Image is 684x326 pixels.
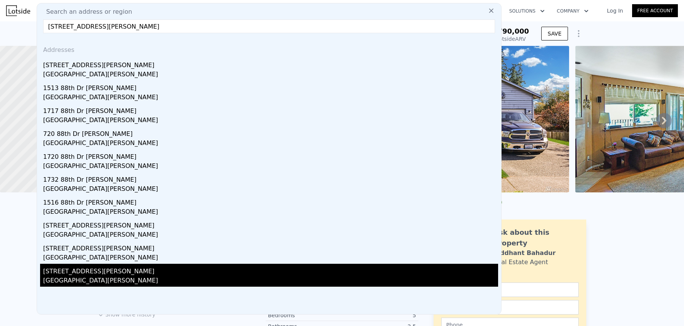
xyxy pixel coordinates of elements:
div: Lotside ARV [493,35,529,43]
div: 1720 88th Dr [PERSON_NAME] [43,149,498,161]
div: [GEOGRAPHIC_DATA][PERSON_NAME] [43,161,498,172]
div: 1513 88th Dr [PERSON_NAME] [43,81,498,93]
div: 5 [342,311,416,319]
div: [STREET_ADDRESS][PERSON_NAME] [43,241,498,253]
input: Enter an address, city, region, neighborhood or zip code [43,19,495,33]
div: [GEOGRAPHIC_DATA][PERSON_NAME] [43,70,498,81]
div: [STREET_ADDRESS][PERSON_NAME] [43,264,498,276]
button: Solutions [503,4,551,18]
div: [STREET_ADDRESS][PERSON_NAME] [43,218,498,230]
div: 1732 88th Dr [PERSON_NAME] [43,172,498,184]
button: SAVE [541,27,568,40]
input: Email [441,300,579,315]
div: 720 88th Dr [PERSON_NAME] [43,126,498,139]
a: Log In [598,7,632,15]
div: [GEOGRAPHIC_DATA][PERSON_NAME] [43,116,498,126]
button: Show Options [571,26,586,41]
div: [GEOGRAPHIC_DATA][PERSON_NAME] [43,230,498,241]
div: [GEOGRAPHIC_DATA][PERSON_NAME] [43,139,498,149]
a: Free Account [632,4,678,17]
div: [GEOGRAPHIC_DATA][PERSON_NAME] [43,276,498,287]
div: 1717 88th Dr [PERSON_NAME] [43,103,498,116]
div: Bedrooms [268,311,342,319]
img: Lotside [6,5,30,16]
span: $790,000 [493,27,529,35]
div: Siddhant Bahadur [494,249,556,258]
div: Addresses [40,39,498,58]
button: Company [551,4,595,18]
div: [GEOGRAPHIC_DATA][PERSON_NAME] [43,93,498,103]
div: Real Estate Agent [494,258,548,267]
div: 1516 88th Dr [PERSON_NAME] [43,195,498,207]
input: Name [441,282,579,297]
div: [GEOGRAPHIC_DATA][PERSON_NAME] [43,207,498,218]
div: [STREET_ADDRESS][PERSON_NAME] [43,58,498,70]
span: Search an address or region [40,7,132,16]
div: Ask about this property [494,227,579,249]
div: [GEOGRAPHIC_DATA][PERSON_NAME] [43,184,498,195]
div: [GEOGRAPHIC_DATA][PERSON_NAME] [43,253,498,264]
